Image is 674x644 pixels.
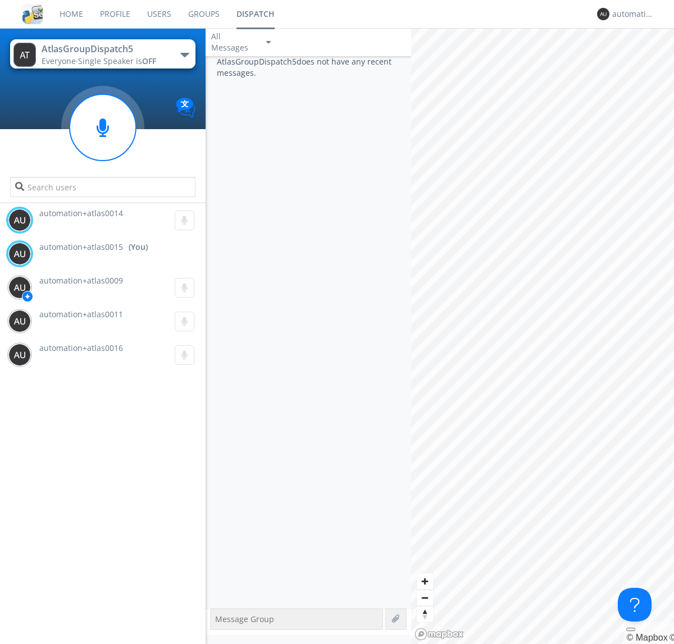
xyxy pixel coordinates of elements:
button: Zoom in [417,573,433,590]
span: automation+atlas0011 [39,309,123,319]
a: Mapbox logo [415,628,464,641]
img: cddb5a64eb264b2086981ab96f4c1ba7 [22,4,43,24]
div: AtlasGroupDispatch5 does not have any recent messages. [206,56,411,608]
button: AtlasGroupDispatch5Everyone·Single Speaker isOFF [10,39,195,68]
input: Search users [10,177,195,197]
img: Translation enabled [176,98,195,117]
img: 373638.png [8,344,31,366]
div: AtlasGroupDispatch5 [42,43,168,56]
a: Mapbox [626,633,667,642]
img: 373638.png [8,209,31,231]
button: Zoom out [417,590,433,606]
span: Reset bearing to north [417,606,433,622]
img: 373638.png [597,8,609,20]
img: 373638.png [13,43,36,67]
span: automation+atlas0014 [39,208,123,218]
img: 373638.png [8,310,31,332]
div: All Messages [211,31,256,53]
div: automation+atlas0015 [612,8,654,20]
img: 373638.png [8,276,31,299]
div: (You) [129,241,148,253]
span: Single Speaker is [78,56,156,66]
img: caret-down-sm.svg [266,41,271,44]
span: OFF [142,56,156,66]
iframe: Toggle Customer Support [618,588,652,622]
div: Everyone · [42,56,168,67]
img: 373638.png [8,243,31,265]
button: Toggle attribution [626,628,635,631]
span: automation+atlas0016 [39,342,123,353]
span: automation+atlas0015 [39,241,123,253]
button: Reset bearing to north [417,606,433,622]
span: automation+atlas0009 [39,275,123,286]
